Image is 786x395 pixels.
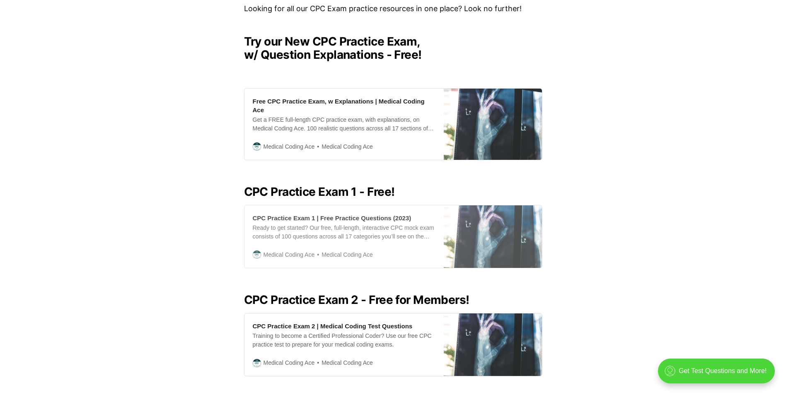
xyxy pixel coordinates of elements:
[253,322,413,330] div: CPC Practice Exam 2 | Medical Coding Test Questions
[264,358,315,367] span: Medical Coding Ace
[314,142,373,152] span: Medical Coding Ace
[264,142,315,151] span: Medical Coding Ace
[244,185,542,198] h2: CPC Practice Exam 1 - Free!
[314,358,373,368] span: Medical Coding Ace
[244,293,542,306] h2: CPC Practice Exam 2 - Free for Members!
[314,250,373,260] span: Medical Coding Ace
[253,97,435,114] div: Free CPC Practice Exam, w Explanations | Medical Coding Ace
[244,88,542,160] a: Free CPC Practice Exam, w Explanations | Medical Coding AceGet a FREE full-length CPC practice ex...
[651,354,786,395] iframe: portal-trigger
[244,35,542,61] h2: Try our New CPC Practice Exam, w/ Question Explanations - Free!
[244,3,542,15] p: Looking for all our CPC Exam practice resources in one place? Look no further!
[264,250,315,259] span: Medical Coding Ace
[244,313,542,376] a: CPC Practice Exam 2 | Medical Coding Test QuestionsTraining to become a Certified Professional Co...
[253,332,435,349] div: Training to become a Certified Professional Coder? Use our free CPC practice test to prepare for ...
[253,214,411,222] div: CPC Practice Exam 1 | Free Practice Questions (2023)
[253,224,435,241] div: Ready to get started? Our free, full-length, interactive CPC mock exam consists of 100 questions ...
[244,205,542,268] a: CPC Practice Exam 1 | Free Practice Questions (2023)Ready to get started? Our free, full-length, ...
[253,116,435,133] div: Get a FREE full-length CPC practice exam, with explanations, on Medical Coding Ace. 100 realistic...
